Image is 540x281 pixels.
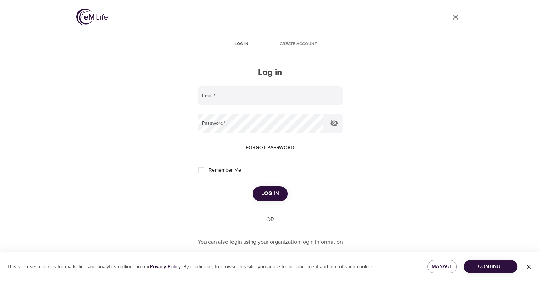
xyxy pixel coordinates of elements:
span: Forgot password [246,144,294,152]
img: logo [76,9,108,25]
span: Log in [261,189,279,198]
span: Manage [433,262,451,271]
span: Continue [469,262,512,271]
button: Manage [427,260,457,273]
a: close [447,9,464,26]
span: Create account [274,40,323,48]
div: OR [263,216,277,224]
div: disabled tabs example [198,36,343,53]
span: Remember Me [209,167,241,174]
button: Forgot password [243,141,297,155]
p: You can also login using your organization login information [198,238,343,246]
button: Log in [253,186,288,201]
span: Log in [218,40,266,48]
button: Continue [464,260,517,273]
h2: Log in [198,67,343,78]
a: Privacy Policy [150,264,181,270]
